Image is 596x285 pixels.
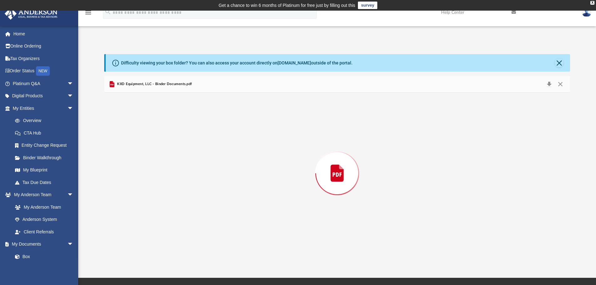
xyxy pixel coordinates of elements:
[9,263,80,275] a: Meeting Minutes
[4,189,80,201] a: My Anderson Teamarrow_drop_down
[36,66,50,76] div: NEW
[9,127,83,139] a: CTA Hub
[116,81,192,87] span: KIID Equipment, LLC - Binder Documents.pdf
[4,238,80,251] a: My Documentsarrow_drop_down
[9,250,77,263] a: Box
[67,102,80,115] span: arrow_drop_down
[4,102,83,115] a: My Entitiesarrow_drop_down
[4,65,83,78] a: Order StatusNEW
[4,90,83,102] a: Digital Productsarrow_drop_down
[67,77,80,90] span: arrow_drop_down
[543,80,555,89] button: Download
[67,90,80,103] span: arrow_drop_down
[67,238,80,251] span: arrow_drop_down
[9,226,80,238] a: Client Referrals
[67,189,80,201] span: arrow_drop_down
[9,115,83,127] a: Overview
[104,76,570,254] div: Preview
[4,77,83,90] a: Platinum Q&Aarrow_drop_down
[9,176,83,189] a: Tax Due Dates
[278,60,311,65] a: [DOMAIN_NAME]
[219,2,355,9] div: Get a chance to win 6 months of Platinum for free just by filling out this
[4,40,83,53] a: Online Ordering
[9,164,80,176] a: My Blueprint
[358,2,377,9] a: survey
[3,8,59,20] img: Anderson Advisors Platinum Portal
[121,60,353,66] div: Difficulty viewing your box folder? You can also access your account directly on outside of the p...
[590,1,594,5] div: close
[9,139,83,152] a: Entity Change Request
[9,151,83,164] a: Binder Walkthrough
[84,12,92,16] a: menu
[582,8,591,17] img: User Pic
[555,59,563,67] button: Close
[84,9,92,16] i: menu
[4,52,83,65] a: Tax Organizers
[9,213,80,226] a: Anderson System
[555,80,566,89] button: Close
[4,28,83,40] a: Home
[104,8,111,15] i: search
[9,201,77,213] a: My Anderson Team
